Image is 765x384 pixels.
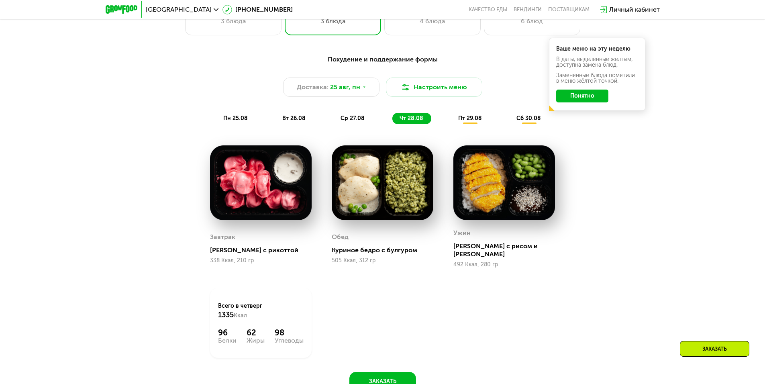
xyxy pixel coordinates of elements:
[210,257,312,264] div: 338 Ккал, 210 гр
[332,246,440,254] div: Куриное бедро с булгуром
[330,82,360,92] span: 25 авг, пн
[194,16,273,26] div: 3 блюда
[492,16,572,26] div: 6 блюд
[218,337,237,344] div: Белки
[458,115,482,122] span: пт 29.08
[222,5,293,14] a: [PHONE_NUMBER]
[386,78,482,97] button: Настроить меню
[453,227,471,239] div: Ужин
[332,257,433,264] div: 505 Ккал, 312 гр
[556,90,608,102] button: Понятно
[341,115,365,122] span: ср 27.08
[210,231,235,243] div: Завтрак
[400,115,423,122] span: чт 28.08
[609,5,660,14] div: Личный кабинет
[218,302,304,320] div: Всего в четверг
[297,82,328,92] span: Доставка:
[556,73,638,84] div: Заменённые блюда пометили в меню жёлтой точкой.
[548,6,590,13] div: поставщикам
[514,6,542,13] a: Вендинги
[332,231,349,243] div: Обед
[210,246,318,254] div: [PERSON_NAME] с рикоттой
[556,46,638,52] div: Ваше меню на эту неделю
[275,328,304,337] div: 98
[282,115,306,122] span: вт 26.08
[469,6,507,13] a: Качество еды
[247,337,265,344] div: Жиры
[453,261,555,268] div: 492 Ккал, 280 гр
[223,115,248,122] span: пн 25.08
[145,55,620,65] div: Похудение и поддержание формы
[453,242,561,258] div: [PERSON_NAME] с рисом и [PERSON_NAME]
[218,310,234,319] span: 1335
[393,16,472,26] div: 4 блюда
[146,6,212,13] span: [GEOGRAPHIC_DATA]
[516,115,541,122] span: сб 30.08
[234,312,247,319] span: Ккал
[275,337,304,344] div: Углеводы
[556,57,638,68] div: В даты, выделенные желтым, доступна замена блюд.
[247,328,265,337] div: 62
[218,328,237,337] div: 96
[293,16,373,26] div: 3 блюда
[680,341,749,357] div: Заказать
